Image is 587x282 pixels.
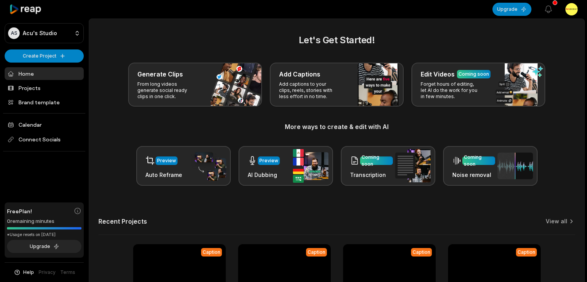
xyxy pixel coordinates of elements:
[546,217,567,225] a: View all
[137,81,197,100] p: From long videos generate social ready clips in one click.
[5,49,84,63] button: Create Project
[145,171,182,179] h3: Auto Reframe
[14,269,34,276] button: Help
[7,240,81,253] button: Upgrade
[98,122,575,131] h3: More ways to create & edit with AI
[350,171,393,179] h3: Transcription
[7,207,32,215] span: Free Plan!
[5,118,84,131] a: Calendar
[98,217,147,225] h2: Recent Projects
[23,30,57,37] p: Acu's Studio
[421,70,455,79] h3: Edit Videos
[259,157,278,164] div: Preview
[98,33,575,47] h2: Let's Get Started!
[362,154,391,168] div: Coming soon
[279,70,320,79] h3: Add Captions
[464,154,494,168] div: Coming soon
[5,82,84,94] a: Projects
[7,232,81,238] div: *Usage resets on [DATE]
[8,27,20,39] div: AS
[39,269,56,276] a: Privacy
[7,217,81,225] div: 0 remaining minutes
[279,81,339,100] p: Add captions to your clips, reels, stories with less effort in no time.
[458,71,489,78] div: Coming soon
[492,3,531,16] button: Upgrade
[5,67,84,80] a: Home
[497,153,533,179] img: noise_removal.png
[23,269,34,276] span: Help
[293,149,328,183] img: ai_dubbing.png
[421,81,480,100] p: Forget hours of editing, let AI do the work for you in few minutes.
[157,157,176,164] div: Preview
[60,269,75,276] a: Terms
[248,171,280,179] h3: AI Dubbing
[191,151,226,181] img: auto_reframe.png
[137,70,183,79] h3: Generate Clips
[5,96,84,109] a: Brand template
[452,171,495,179] h3: Noise removal
[395,149,431,182] img: transcription.png
[5,133,84,146] span: Connect Socials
